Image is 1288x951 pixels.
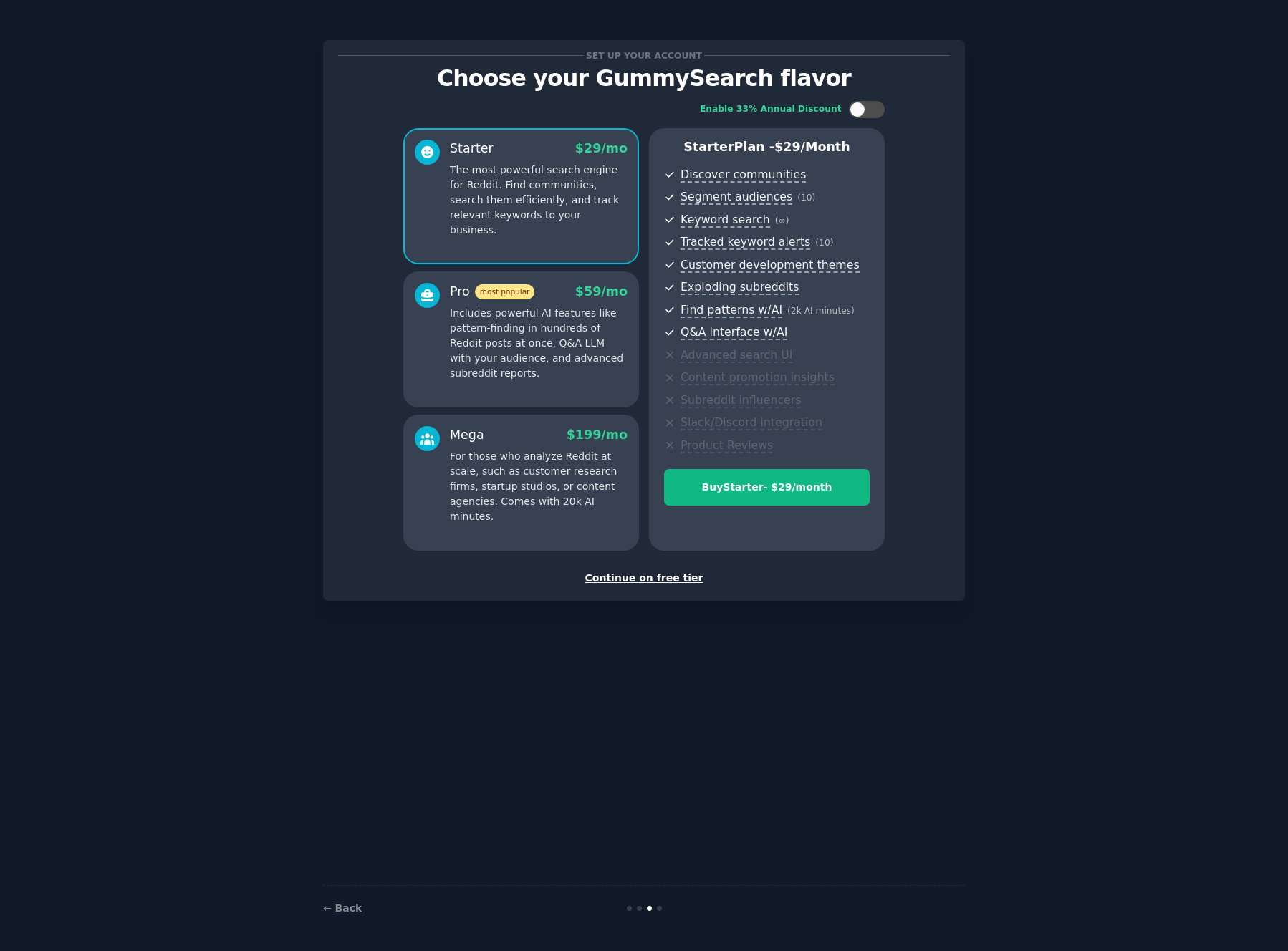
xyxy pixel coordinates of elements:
[787,306,855,316] span: ( 2k AI minutes )
[681,258,860,273] span: Customer development themes
[584,48,705,63] span: Set up your account
[475,284,535,299] span: most popular
[664,138,870,156] p: Starter Plan -
[681,190,792,205] span: Segment audiences
[450,306,628,381] p: Includes powerful AI features like pattern-finding in hundreds of Reddit posts at once, Q&A LLM w...
[775,216,789,226] span: ( ∞ )
[681,303,782,318] span: Find patterns w/AI
[681,393,801,408] span: Subreddit influencers
[681,348,792,363] span: Advanced search UI
[681,213,770,228] span: Keyword search
[774,140,850,154] span: $ 29 /month
[681,280,799,295] span: Exploding subreddits
[681,415,822,430] span: Slack/Discord integration
[700,103,842,116] div: Enable 33% Annual Discount
[681,168,806,183] span: Discover communities
[664,469,870,506] button: BuyStarter- $29/month
[681,438,773,453] span: Product Reviews
[575,141,628,155] span: $ 29 /mo
[450,449,628,524] p: For those who analyze Reddit at scale, such as customer research firms, startup studios, or conte...
[450,140,494,158] div: Starter
[323,902,362,914] a: ← Back
[567,428,628,442] span: $ 199 /mo
[450,283,534,301] div: Pro
[575,284,628,299] span: $ 59 /mo
[450,163,628,238] p: The most powerful search engine for Reddit. Find communities, search them efficiently, and track ...
[450,426,484,444] div: Mega
[797,193,815,203] span: ( 10 )
[681,370,835,385] span: Content promotion insights
[815,238,833,248] span: ( 10 )
[681,235,810,250] span: Tracked keyword alerts
[681,325,787,340] span: Q&A interface w/AI
[338,571,950,586] div: Continue on free tier
[338,66,950,91] p: Choose your GummySearch flavor
[665,480,869,495] div: Buy Starter - $ 29 /month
